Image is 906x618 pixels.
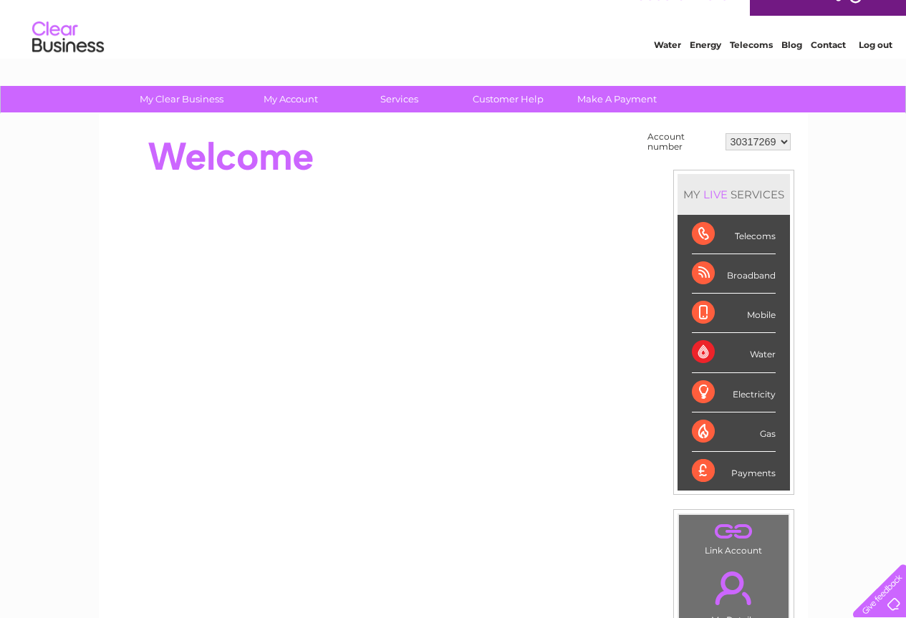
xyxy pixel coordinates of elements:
a: Log out [859,61,892,72]
div: Telecoms [692,215,776,254]
img: logo.png [32,37,105,81]
a: . [683,518,785,544]
div: Broadband [692,254,776,294]
div: Payments [692,452,776,491]
a: Make A Payment [558,86,676,112]
a: Water [654,61,681,72]
div: Clear Business is a trading name of Verastar Limited (registered in [GEOGRAPHIC_DATA] No. 3667643... [115,8,792,69]
a: Services [340,86,458,112]
div: Mobile [692,294,776,333]
a: My Account [231,86,350,112]
div: Electricity [692,373,776,412]
a: . [683,563,785,613]
a: Energy [690,61,721,72]
a: 0333 014 3131 [636,7,735,25]
td: Link Account [678,514,789,559]
div: LIVE [700,188,731,201]
div: Gas [692,412,776,452]
div: Water [692,333,776,372]
a: Customer Help [449,86,567,112]
a: Contact [811,61,846,72]
td: Account number [644,128,722,155]
a: Telecoms [730,61,773,72]
a: Blog [781,61,802,72]
a: My Clear Business [122,86,241,112]
div: MY SERVICES [678,174,790,215]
